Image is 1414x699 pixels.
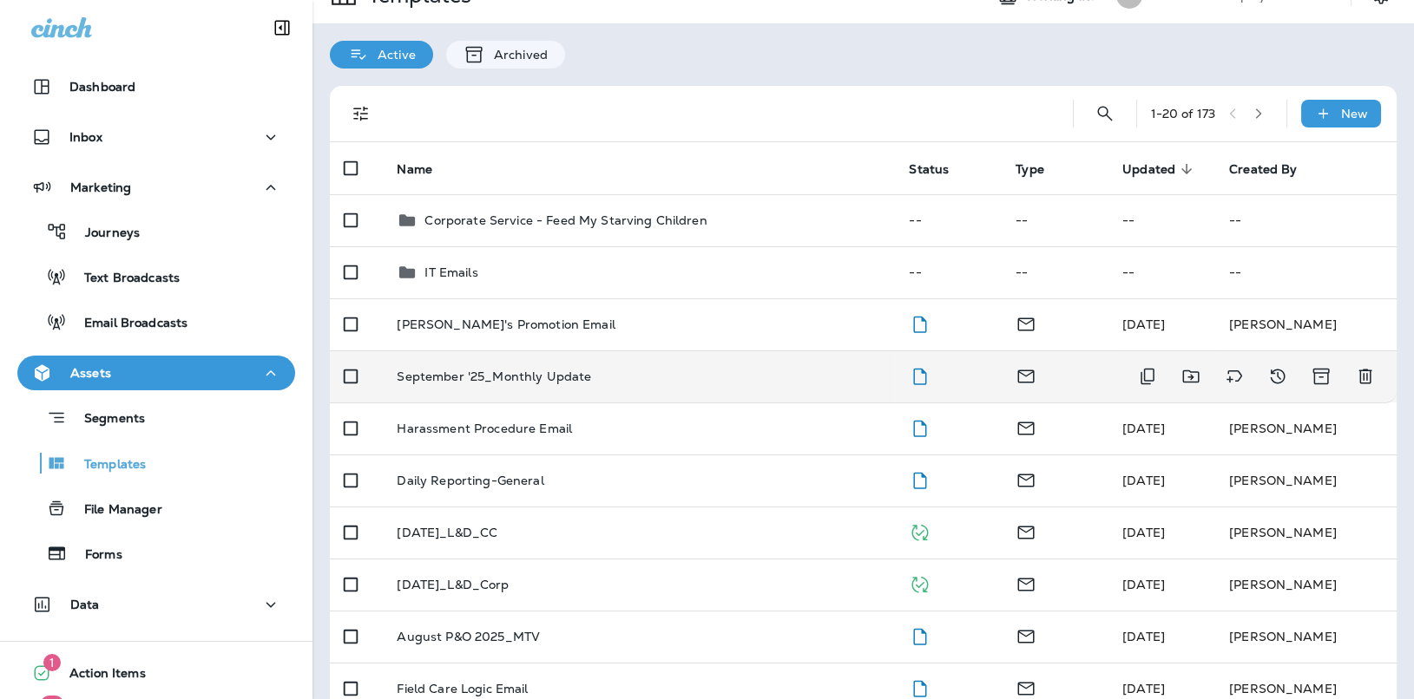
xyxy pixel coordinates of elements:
[1016,161,1067,177] span: Type
[1229,161,1319,177] span: Created By
[69,130,102,144] p: Inbox
[67,316,187,332] p: Email Broadcasts
[17,399,295,436] button: Segments
[909,679,931,695] span: Draft
[1229,162,1297,177] span: Created By
[1016,162,1044,177] span: Type
[909,627,931,643] span: Draft
[1088,96,1122,131] button: Search Templates
[1002,246,1108,298] td: --
[70,366,111,380] p: Assets
[397,317,615,331] p: [PERSON_NAME]'s Promotion Email
[70,180,131,194] p: Marketing
[397,474,543,487] p: Daily Reporting-General
[1130,359,1165,394] button: Duplicate
[895,246,1002,298] td: --
[1215,402,1397,454] td: [PERSON_NAME]
[397,162,432,177] span: Name
[1016,523,1036,539] span: Email
[397,369,591,383] p: September '25_Monthly Update
[70,598,100,611] p: Data
[485,48,548,62] p: Archived
[17,304,295,340] button: Email Broadcasts
[1215,298,1397,350] td: [PERSON_NAME]
[68,225,140,242] p: Journeys
[52,666,146,687] span: Action Items
[909,315,931,330] span: Draft
[1108,194,1215,246] td: --
[1016,679,1036,695] span: Email
[895,194,1002,246] td: --
[909,575,931,591] span: Published
[397,578,509,591] p: [DATE]_L&D_Corp
[1122,317,1165,332] span: Mischelle Hunter
[43,654,61,671] span: 1
[1122,162,1175,177] span: Updated
[17,490,295,526] button: File Manager
[67,271,180,287] p: Text Broadcasts
[1341,107,1368,121] p: New
[909,162,949,177] span: Status
[1122,421,1165,436] span: Karin Comegys
[397,421,572,435] p: Harassment Procedure Email
[67,502,162,519] p: File Manager
[1122,161,1198,177] span: Updated
[258,10,306,45] button: Collapse Sidebar
[17,170,295,205] button: Marketing
[909,419,931,434] span: Draft
[17,356,295,390] button: Assets
[17,69,295,104] button: Dashboard
[397,161,455,177] span: Name
[68,547,122,564] p: Forms
[1217,359,1252,394] button: Add tags
[67,457,146,474] p: Templates
[344,96,378,131] button: Filters
[1215,246,1397,298] td: --
[1260,359,1295,394] button: View Changelog
[1215,559,1397,611] td: [PERSON_NAME]
[1122,525,1165,540] span: KeeAna Ward
[17,656,295,690] button: 1Action Items
[424,213,707,227] p: Corporate Service - Feed My Starving Children
[17,120,295,154] button: Inbox
[67,411,145,428] p: Segments
[1215,506,1397,559] td: [PERSON_NAME]
[1348,359,1383,394] button: Delete
[17,535,295,572] button: Forms
[1215,611,1397,663] td: [PERSON_NAME]
[1122,473,1165,488] span: Cydney Liberman
[1122,577,1165,592] span: KeeAna Ward
[17,445,295,481] button: Templates
[909,471,931,487] span: Draft
[397,630,540,643] p: August P&O 2025_MTV
[1016,627,1036,643] span: Email
[1122,681,1165,696] span: Cydney Liberman
[1151,107,1216,121] div: 1 - 20 of 173
[1215,454,1397,506] td: [PERSON_NAME]
[1016,471,1036,487] span: Email
[909,523,931,539] span: Published
[369,48,416,62] p: Active
[1304,359,1339,394] button: Archive
[1002,194,1108,246] td: --
[909,161,971,177] span: Status
[1215,194,1397,246] td: --
[1016,575,1036,591] span: Email
[424,265,477,279] p: IT Emails
[1174,359,1208,394] button: Move to folder
[17,213,295,250] button: Journeys
[69,80,135,94] p: Dashboard
[1108,246,1215,298] td: --
[1016,315,1036,330] span: Email
[397,682,528,696] p: Field Care Logic Email
[17,587,295,622] button: Data
[397,526,497,539] p: [DATE]_L&D_CC
[909,367,931,382] span: Draft
[1122,629,1165,644] span: KeeAna Ward
[17,258,295,295] button: Text Broadcasts
[1016,419,1036,434] span: Email
[1016,367,1036,382] span: Email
